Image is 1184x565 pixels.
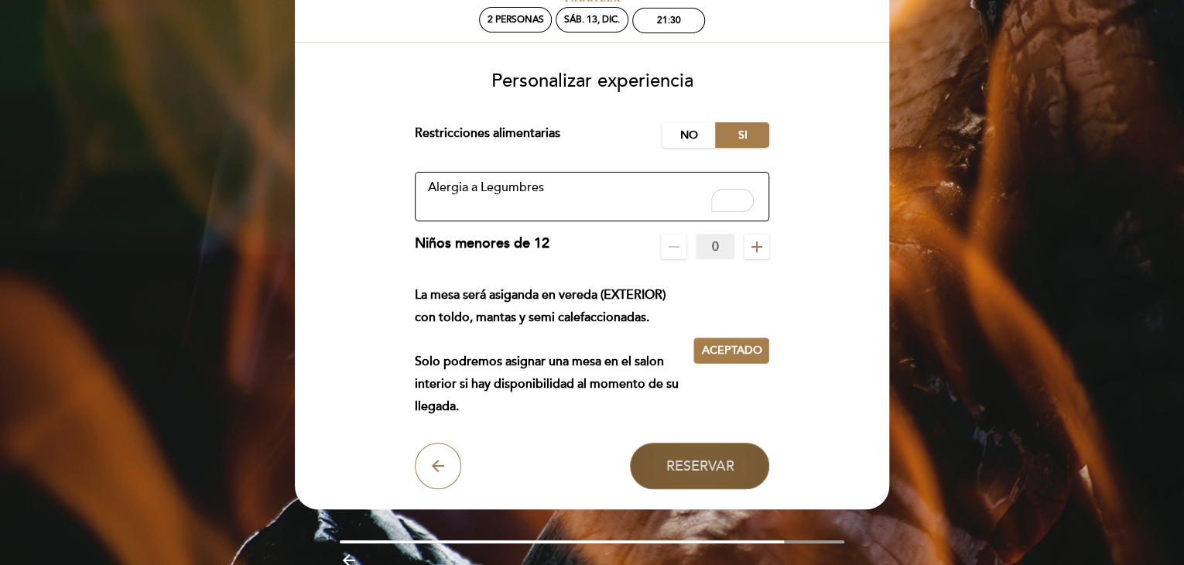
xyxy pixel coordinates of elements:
div: Niños menores de 12 [415,234,549,259]
div: Restricciones alimentarias [415,122,662,148]
textarea: To enrich screen reader interactions, please activate Accessibility in Grammarly extension settings [415,172,770,221]
button: Aceptado [693,337,769,364]
div: La mesa será asiganda en vereda (EXTERIOR) con toldo, mantas y semi calefaccionadas. Solo podremo... [415,284,694,418]
span: Reservar [666,457,734,474]
span: 2 personas [488,14,544,26]
label: Si [715,122,769,148]
div: sáb. 13, dic. [564,14,620,26]
button: arrow_back [415,443,461,489]
i: add [748,238,766,256]
span: Personalizar experiencia [491,70,693,92]
button: Reservar [630,443,769,489]
span: Aceptado [701,343,761,359]
i: remove [665,238,683,256]
i: arrow_back [429,457,447,475]
div: 21:30 [657,15,681,26]
label: No [662,122,716,148]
